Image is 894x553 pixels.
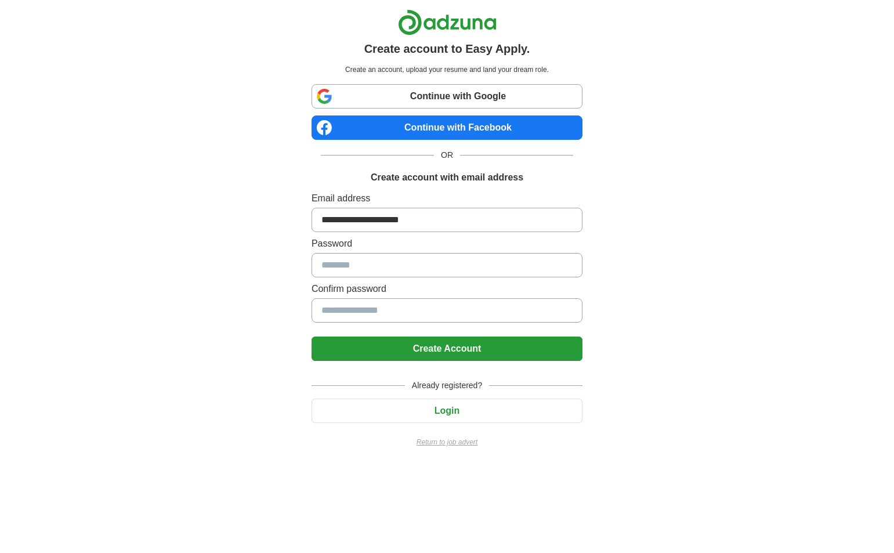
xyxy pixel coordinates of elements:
[312,282,582,296] label: Confirm password
[312,406,582,415] a: Login
[312,437,582,447] a: Return to job advert
[312,115,582,140] a: Continue with Facebook
[405,379,489,392] span: Already registered?
[312,84,582,109] a: Continue with Google
[398,9,497,35] img: Adzuna logo
[434,149,460,161] span: OR
[312,399,582,423] button: Login
[312,191,582,205] label: Email address
[371,171,523,185] h1: Create account with email address
[312,337,582,361] button: Create Account
[312,237,582,251] label: Password
[314,64,580,75] p: Create an account, upload your resume and land your dream role.
[364,40,530,57] h1: Create account to Easy Apply.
